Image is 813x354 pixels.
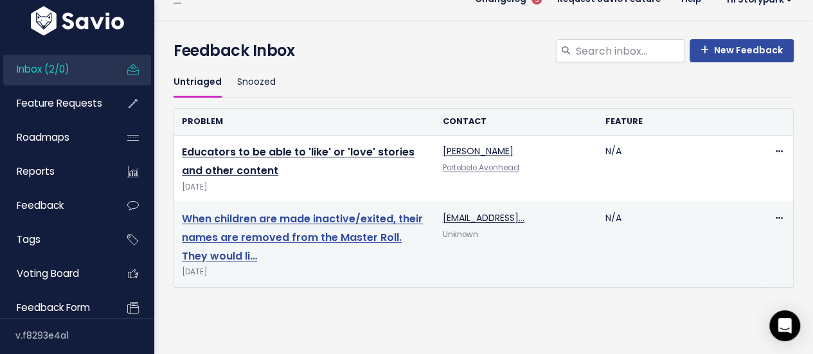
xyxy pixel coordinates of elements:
[17,130,69,144] span: Roadmaps
[182,265,427,279] span: [DATE]
[174,109,434,135] th: Problem
[15,319,154,352] div: v.f8293e4a1
[442,211,524,224] a: [EMAIL_ADDRESS]…
[17,164,55,178] span: Reports
[174,67,222,98] a: Untriaged
[442,145,513,157] a: [PERSON_NAME]
[598,109,760,135] th: Feature
[575,39,684,62] input: Search inbox...
[17,62,69,76] span: Inbox (2/0)
[598,136,760,202] td: N/A
[769,310,800,341] div: Open Intercom Messenger
[3,157,107,186] a: Reports
[17,199,64,212] span: Feedback
[3,55,107,84] a: Inbox (2/0)
[237,67,276,98] a: Snoozed
[174,67,794,98] ul: Filter feature requests
[17,96,102,110] span: Feature Requests
[174,39,794,62] h4: Feedback Inbox
[17,233,40,246] span: Tags
[442,229,478,240] span: Unknown
[28,6,127,35] img: logo-white.9d6f32f41409.svg
[3,123,107,152] a: Roadmaps
[598,202,760,287] td: N/A
[182,181,427,194] span: [DATE]
[434,109,597,135] th: Contact
[182,211,423,263] a: When children are made inactive/exited, their names are removed from the Master Roll. They would li…
[17,301,90,314] span: Feedback form
[3,89,107,118] a: Feature Requests
[182,145,415,178] a: Educators to be able to 'like' or 'love' stories and other content
[17,267,79,280] span: Voting Board
[442,163,519,173] a: Portobelo Avonhead
[3,191,107,220] a: Feedback
[3,259,107,288] a: Voting Board
[3,293,107,323] a: Feedback form
[3,225,107,254] a: Tags
[690,39,794,62] a: New Feedback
